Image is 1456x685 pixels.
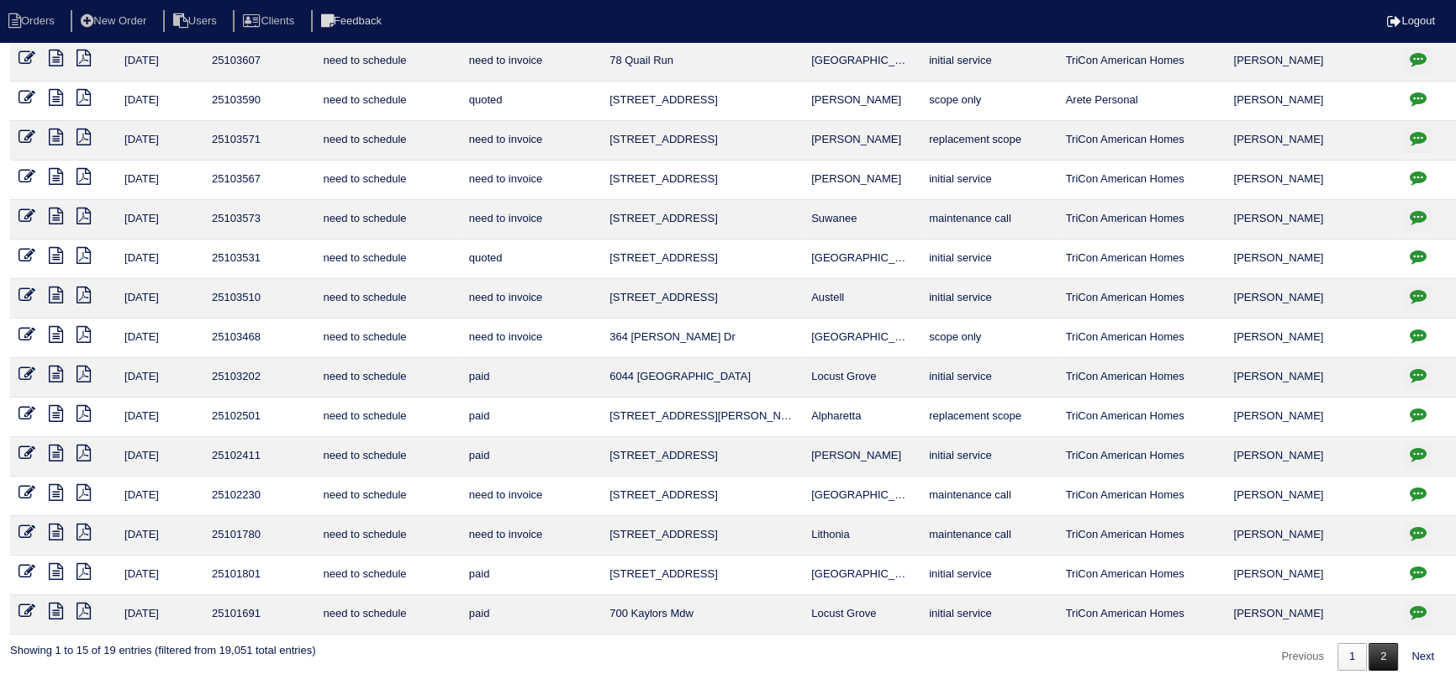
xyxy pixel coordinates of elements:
[1058,42,1226,82] td: TriCon American Homes
[116,82,203,121] td: [DATE]
[1058,200,1226,240] td: TriCon American Homes
[921,358,1057,398] td: initial service
[116,595,203,635] td: [DATE]
[1225,556,1396,595] td: [PERSON_NAME]
[803,200,921,240] td: Suwanee
[803,398,921,437] td: Alpharetta
[601,358,803,398] td: 6044 [GEOGRAPHIC_DATA]
[1225,319,1396,358] td: [PERSON_NAME]
[1058,121,1226,161] td: TriCon American Homes
[601,516,803,556] td: [STREET_ADDRESS]
[1225,161,1396,200] td: [PERSON_NAME]
[461,358,601,398] td: paid
[601,240,803,279] td: [STREET_ADDRESS]
[314,358,460,398] td: need to schedule
[921,437,1057,477] td: initial service
[314,121,460,161] td: need to schedule
[203,82,314,121] td: 25103590
[203,595,314,635] td: 25101691
[314,319,460,358] td: need to schedule
[314,437,460,477] td: need to schedule
[601,42,803,82] td: 78 Quail Run
[921,161,1057,200] td: initial service
[461,42,601,82] td: need to invoice
[116,358,203,398] td: [DATE]
[314,200,460,240] td: need to schedule
[71,10,160,33] li: New Order
[1058,240,1226,279] td: TriCon American Homes
[1225,358,1396,398] td: [PERSON_NAME]
[314,477,460,516] td: need to schedule
[921,398,1057,437] td: replacement scope
[921,42,1057,82] td: initial service
[116,319,203,358] td: [DATE]
[461,477,601,516] td: need to invoice
[601,161,803,200] td: [STREET_ADDRESS]
[203,437,314,477] td: 25102411
[203,477,314,516] td: 25102230
[461,556,601,595] td: paid
[203,358,314,398] td: 25103202
[203,556,314,595] td: 25101801
[803,121,921,161] td: [PERSON_NAME]
[803,319,921,358] td: [GEOGRAPHIC_DATA]
[1225,121,1396,161] td: [PERSON_NAME]
[803,279,921,319] td: Austell
[1225,42,1396,82] td: [PERSON_NAME]
[1225,477,1396,516] td: [PERSON_NAME]
[163,14,230,27] a: Users
[1225,82,1396,121] td: [PERSON_NAME]
[314,516,460,556] td: need to schedule
[921,595,1057,635] td: initial service
[601,398,803,437] td: [STREET_ADDRESS][PERSON_NAME]
[921,516,1057,556] td: maintenance call
[1225,437,1396,477] td: [PERSON_NAME]
[1058,319,1226,358] td: TriCon American Homes
[461,595,601,635] td: paid
[116,437,203,477] td: [DATE]
[803,595,921,635] td: Locust Grove
[314,595,460,635] td: need to schedule
[1269,643,1336,671] a: Previous
[116,240,203,279] td: [DATE]
[461,240,601,279] td: quoted
[921,240,1057,279] td: initial service
[601,437,803,477] td: [STREET_ADDRESS]
[314,240,460,279] td: need to schedule
[921,279,1057,319] td: initial service
[1058,437,1226,477] td: TriCon American Homes
[921,82,1057,121] td: scope only
[1387,14,1435,27] a: Logout
[1337,643,1367,671] a: 1
[1058,556,1226,595] td: TriCon American Homes
[601,319,803,358] td: 364 [PERSON_NAME] Dr
[1058,279,1226,319] td: TriCon American Homes
[163,10,230,33] li: Users
[803,437,921,477] td: [PERSON_NAME]
[1369,643,1398,671] a: 2
[1225,200,1396,240] td: [PERSON_NAME]
[1058,161,1226,200] td: TriCon American Homes
[203,200,314,240] td: 25103573
[314,42,460,82] td: need to schedule
[116,200,203,240] td: [DATE]
[601,200,803,240] td: [STREET_ADDRESS]
[233,14,308,27] a: Clients
[601,82,803,121] td: [STREET_ADDRESS]
[314,161,460,200] td: need to schedule
[461,398,601,437] td: paid
[233,10,308,33] li: Clients
[1225,240,1396,279] td: [PERSON_NAME]
[921,556,1057,595] td: initial service
[10,635,315,658] div: Showing 1 to 15 of 19 entries (filtered from 19,051 total entries)
[1058,398,1226,437] td: TriCon American Homes
[803,240,921,279] td: [GEOGRAPHIC_DATA]
[116,556,203,595] td: [DATE]
[116,42,203,82] td: [DATE]
[1400,643,1446,671] a: Next
[803,358,921,398] td: Locust Grove
[1225,595,1396,635] td: [PERSON_NAME]
[803,516,921,556] td: Lithonia
[311,10,395,33] li: Feedback
[203,161,314,200] td: 25103567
